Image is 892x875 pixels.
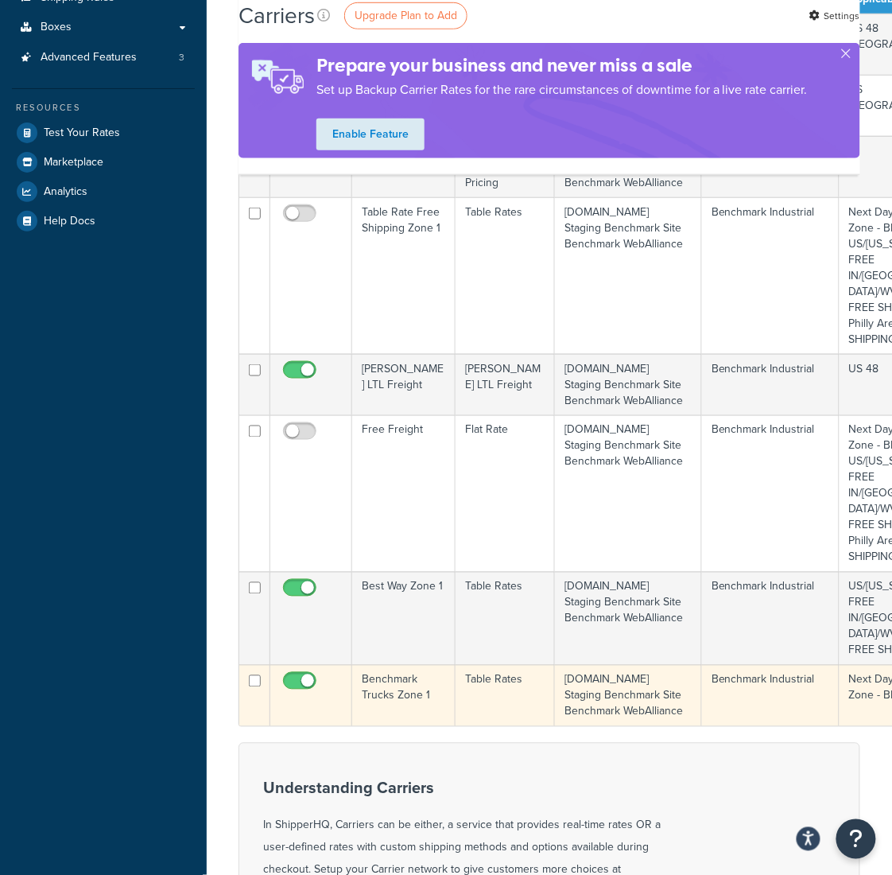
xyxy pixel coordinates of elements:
td: Table Rate Free Shipping Zone 1 [352,197,456,354]
li: Advanced Features [12,43,195,72]
td: Free Freight [352,415,456,572]
span: Marketplace [44,156,103,169]
a: Upgrade Plan to Add [344,2,467,29]
td: Flat Rate [456,415,555,572]
span: Boxes [41,21,72,34]
td: [DOMAIN_NAME] Staging Benchmark Site Benchmark WebAlliance [555,354,702,415]
td: [PERSON_NAME] LTL Freight [352,354,456,415]
a: Test Your Rates [12,119,195,147]
a: Settings [810,5,860,27]
span: 3 [179,51,184,64]
a: Marketplace [12,148,195,177]
h3: Understanding Carriers [263,780,661,797]
td: Best Way Zone 1 [352,572,456,665]
td: [DOMAIN_NAME] Staging Benchmark Site Benchmark WebAlliance [555,197,702,354]
a: Help Docs [12,207,195,235]
td: Benchmark Industrial [702,197,840,354]
a: Advanced Features 3 [12,43,195,72]
span: Advanced Features [41,51,137,64]
td: Benchmark Trucks Zone 1 [352,665,456,726]
h4: Prepare your business and never miss a sale [316,52,808,79]
td: [DOMAIN_NAME] Staging Benchmark Site Benchmark WebAlliance [555,415,702,572]
img: ad-rules-rateshop-fe6ec290ccb7230408bd80ed9643f0289d75e0ffd9eb532fc0e269fcd187b520.png [239,43,316,111]
td: Table Rates [456,572,555,665]
div: Resources [12,101,195,115]
span: Analytics [44,185,87,199]
span: Help Docs [44,215,95,228]
td: [DOMAIN_NAME] Staging Benchmark Site Benchmark WebAlliance [555,665,702,726]
p: Set up Backup Carrier Rates for the rare circumstances of downtime for a live rate carrier. [316,79,808,101]
a: Boxes [12,13,195,42]
a: Enable Feature [316,119,425,150]
button: Open Resource Center [836,819,876,859]
span: Test Your Rates [44,126,120,140]
span: Upgrade Plan to Add [355,7,457,24]
td: Benchmark Industrial [702,415,840,572]
td: [DOMAIN_NAME] Staging Benchmark Site Benchmark WebAlliance [555,572,702,665]
td: Benchmark Industrial [702,572,840,665]
td: Benchmark Industrial [702,354,840,415]
a: Analytics [12,177,195,206]
td: Table Rates [456,197,555,354]
td: Benchmark Industrial [702,665,840,726]
td: [PERSON_NAME] LTL Freight [456,354,555,415]
td: Table Rates [456,665,555,726]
